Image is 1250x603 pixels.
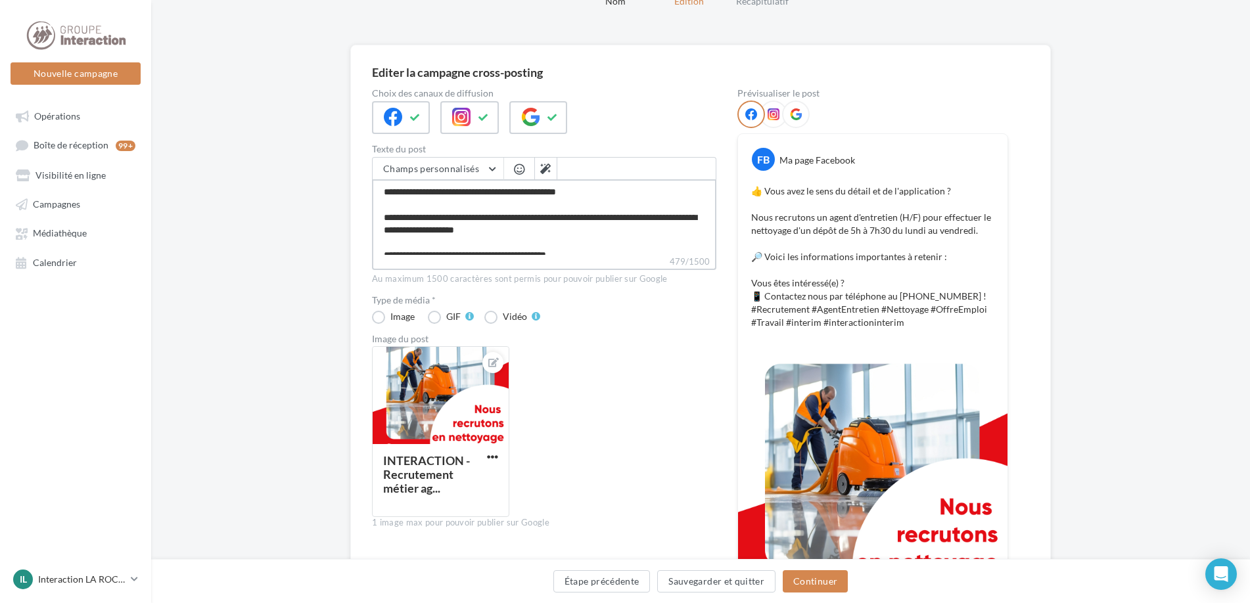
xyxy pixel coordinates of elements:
[33,257,77,268] span: Calendrier
[553,570,651,592] button: Étape précédente
[737,89,1008,98] div: Prévisualiser le post
[752,148,775,171] div: FB
[503,312,527,321] div: Vidéo
[20,573,27,586] span: IL
[383,163,479,174] span: Champs personnalisés
[383,453,470,495] div: INTERACTION - Recrutement métier ag...
[35,169,106,181] span: Visibilité en ligne
[372,89,716,98] label: Choix des canaux de diffusion
[38,573,126,586] p: Interaction LA ROCHE SUR YON
[8,192,143,215] a: Campagnes
[372,273,716,285] div: Au maximum 1500 caractères sont permis pour pouvoir publier sur Google
[372,296,716,305] label: Type de média *
[779,154,855,167] div: Ma page Facebook
[657,570,775,592] button: Sauvegarder et quitter
[8,133,143,157] a: Boîte de réception99+
[783,570,848,592] button: Continuer
[34,140,108,151] span: Boîte de réception
[1205,558,1237,590] div: Open Intercom Messenger
[11,62,141,85] button: Nouvelle campagne
[372,334,716,344] div: Image du post
[372,66,543,78] div: Editer la campagne cross-posting
[33,198,80,210] span: Campagnes
[116,141,135,151] div: 99+
[33,228,87,239] span: Médiathèque
[372,517,716,529] div: 1 image max pour pouvoir publier sur Google
[8,163,143,187] a: Visibilité en ligne
[8,221,143,244] a: Médiathèque
[390,312,415,321] div: Image
[34,110,80,122] span: Opérations
[446,312,461,321] div: GIF
[372,145,716,154] label: Texte du post
[751,185,994,329] p: 👍 Vous avez le sens du détail et de l'application ? Nous recrutons un agent d'entretien (H/F) pou...
[8,104,143,127] a: Opérations
[8,250,143,274] a: Calendrier
[372,255,716,270] label: 479/1500
[11,567,141,592] a: IL Interaction LA ROCHE SUR YON
[373,158,503,180] button: Champs personnalisés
